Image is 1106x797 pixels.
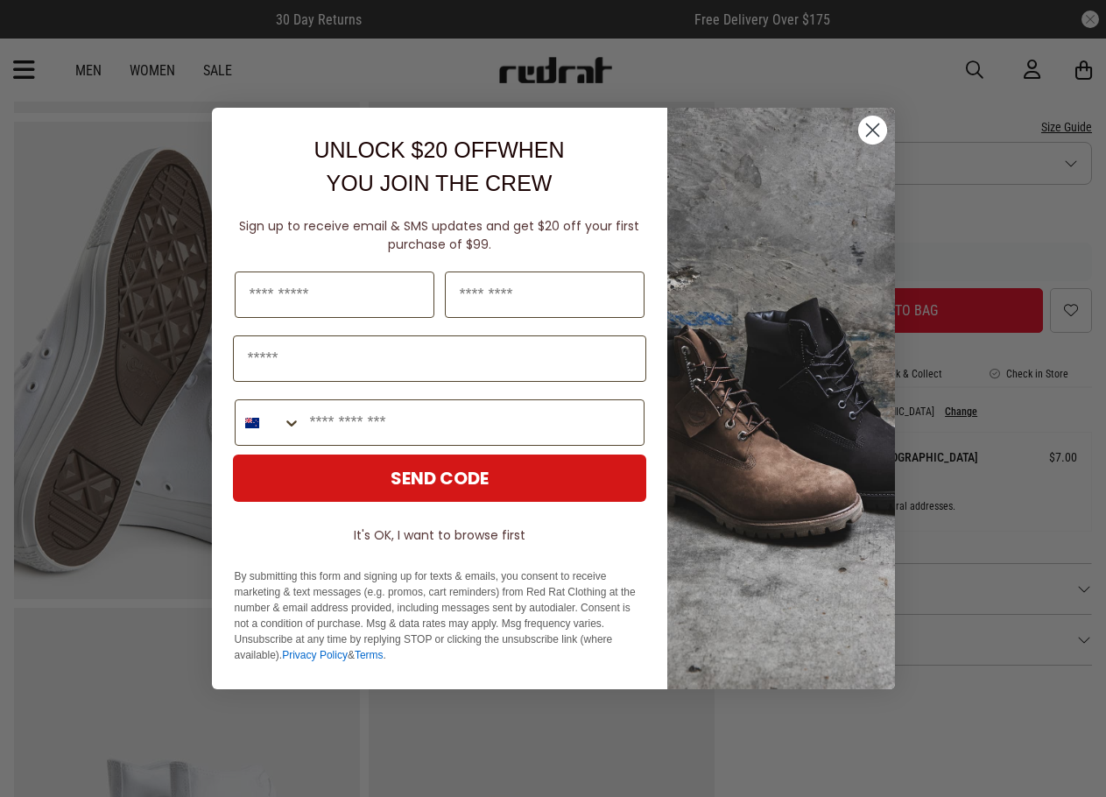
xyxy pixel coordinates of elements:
[313,138,497,162] span: UNLOCK $20 OFF
[327,171,553,195] span: YOU JOIN THE CREW
[235,272,434,318] input: First Name
[233,335,646,382] input: Email
[239,217,639,253] span: Sign up to receive email & SMS updates and get $20 off your first purchase of $99.
[282,649,348,661] a: Privacy Policy
[667,108,895,689] img: f7662613-148e-4c88-9575-6c6b5b55a647.jpeg
[236,400,301,445] button: Search Countries
[14,7,67,60] button: Open LiveChat chat widget
[497,138,564,162] span: WHEN
[235,568,645,663] p: By submitting this form and signing up for texts & emails, you consent to receive marketing & tex...
[355,649,384,661] a: Terms
[233,519,646,551] button: It's OK, I want to browse first
[245,416,259,430] img: New Zealand
[233,455,646,502] button: SEND CODE
[857,115,888,145] button: Close dialog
